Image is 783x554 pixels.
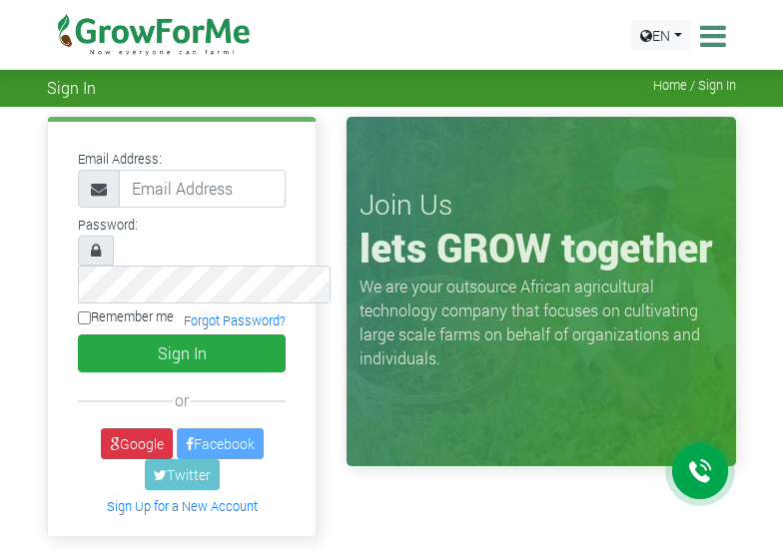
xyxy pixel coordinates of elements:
h1: lets GROW together [360,224,723,272]
a: EN [631,20,691,51]
a: Forgot Password? [184,312,286,328]
label: Remember me [78,307,174,326]
p: We are your outsource African agricultural technology company that focuses on cultivating large s... [360,275,723,370]
input: Remember me [78,311,91,324]
input: Email Address [119,170,286,208]
label: Email Address: [78,150,162,169]
h3: Join Us [360,188,723,222]
a: Google [101,428,173,459]
span: Home / Sign In [653,78,736,93]
span: Sign In [47,78,96,97]
button: Sign In [78,334,286,372]
a: Sign Up for a New Account [107,498,258,514]
label: Password: [78,216,138,235]
div: or [78,388,286,412]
